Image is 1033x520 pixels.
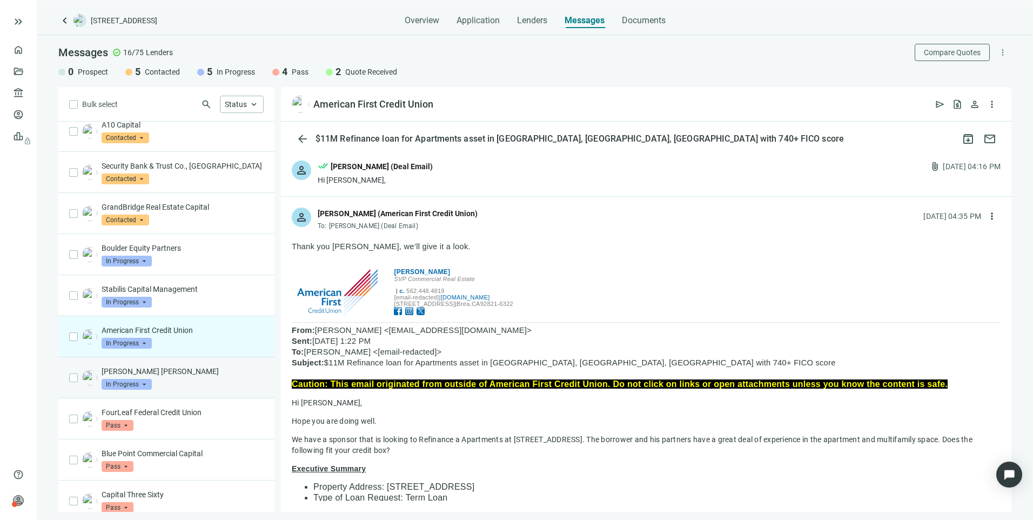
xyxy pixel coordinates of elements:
img: deal-logo [73,14,86,27]
div: [DATE] 04:35 PM [923,210,981,222]
div: American First Credit Union [313,98,433,111]
p: Boulder Equity Partners [102,243,264,254]
img: 6c97713c-3180-4ad2-b88f-046d91b7b018 [82,452,97,468]
img: f3ee51c8-c496-4375-bc5e-2600750b757d [82,124,97,139]
p: A10 Capital [102,119,264,130]
span: person [295,211,308,224]
span: In Progress [102,379,152,390]
span: Contacted [102,174,149,184]
span: mail [983,132,996,145]
img: 1b953f7f-4bbe-4084-af76-945163ccd5b7.png [82,370,97,385]
img: 78c3ce98-d942-4469-ac2d-ffe8a6fcbef4 [82,165,97,180]
span: arrow_back [296,132,309,145]
span: 5 [135,65,140,78]
span: more_vert [987,99,997,110]
div: $11M Refinance loan for Apartments asset in [GEOGRAPHIC_DATA], [GEOGRAPHIC_DATA], [GEOGRAPHIC_DAT... [313,134,846,144]
span: Pass [102,461,133,472]
img: c9ff5703-fe9b-4cef-82e2-7b06025c577a [82,411,97,426]
span: [PERSON_NAME] (Deal Email) [329,222,418,230]
img: cdd41f87-75b0-4347-a0a4-15f16bf32828.png [82,288,97,303]
span: more_vert [998,48,1008,57]
div: Hi [PERSON_NAME], [318,175,433,185]
span: In Progress [102,338,152,349]
p: FourLeaf Federal Credit Union [102,407,264,418]
div: [PERSON_NAME] (Deal Email) [331,161,433,172]
span: Lenders [517,15,547,26]
p: Stabilis Capital Management [102,284,264,295]
span: Messages [58,46,108,59]
span: Documents [622,15,666,26]
button: send [931,96,949,113]
p: Security Bank & Trust Co., [GEOGRAPHIC_DATA] [102,161,264,171]
img: 649d834d-9b4a-448d-8961-a309153502b5 [82,494,97,509]
span: Pass [102,502,133,513]
div: To: [318,222,478,230]
span: archive [962,132,975,145]
span: Quote Received [345,66,397,77]
span: more_vert [987,211,997,222]
span: person [969,99,980,110]
span: Application [457,15,500,26]
span: check_circle [112,48,121,57]
span: Pass [102,420,133,431]
span: Contacted [102,215,149,225]
img: 82f4a928-dcac-4ffd-ac27-1e1505a6baaf [292,96,309,113]
span: In Progress [102,256,152,266]
a: keyboard_arrow_left [58,14,71,27]
button: keyboard_double_arrow_right [12,15,25,28]
button: mail [979,128,1001,150]
p: Blue Point Commercial Capital [102,448,264,459]
span: Compare Quotes [924,48,981,57]
span: 2 [336,65,341,78]
button: more_vert [983,96,1001,113]
span: Pass [292,66,308,77]
img: 64d79f69-17b3-4dbf-9ef3-8d7a442c7193 [82,206,97,221]
button: person [966,96,983,113]
span: In Progress [102,297,152,308]
span: person [13,495,24,506]
p: GrandBridge Real Estate Capital [102,202,264,212]
button: more_vert [983,208,1001,225]
button: archive [957,128,979,150]
span: done_all [318,161,328,175]
span: Messages [565,15,605,25]
span: Lenders [146,47,173,58]
span: 16/75 [123,47,144,58]
span: 0 [68,65,73,78]
span: person [295,164,308,177]
span: In Progress [217,66,255,77]
span: search [201,99,212,110]
img: 32cdc52a-3c6c-4829-b3d7-5d0056609313 [82,247,97,262]
p: Capital Three Sixty [102,489,264,500]
img: 82f4a928-dcac-4ffd-ac27-1e1505a6baaf [82,329,97,344]
span: help [13,469,24,480]
span: Overview [405,15,439,26]
button: request_quote [949,96,966,113]
span: Contacted [145,66,180,77]
button: arrow_back [292,128,313,150]
span: 4 [282,65,287,78]
p: American First Credit Union [102,325,264,336]
span: keyboard_arrow_up [249,99,259,109]
span: Status [225,100,247,109]
span: send [935,99,945,110]
span: [STREET_ADDRESS] [91,15,157,26]
span: Contacted [102,132,149,143]
p: [PERSON_NAME] [PERSON_NAME] [102,366,264,377]
div: Open Intercom Messenger [996,462,1022,488]
span: request_quote [952,99,963,110]
span: Prospect [78,66,108,77]
button: more_vert [994,44,1011,61]
span: 5 [207,65,212,78]
span: attach_file [930,161,941,172]
span: Bulk select [82,98,118,110]
button: Compare Quotes [915,44,990,61]
div: [DATE] 04:16 PM [943,161,1001,172]
div: [PERSON_NAME] (American First Credit Union) [318,208,478,219]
